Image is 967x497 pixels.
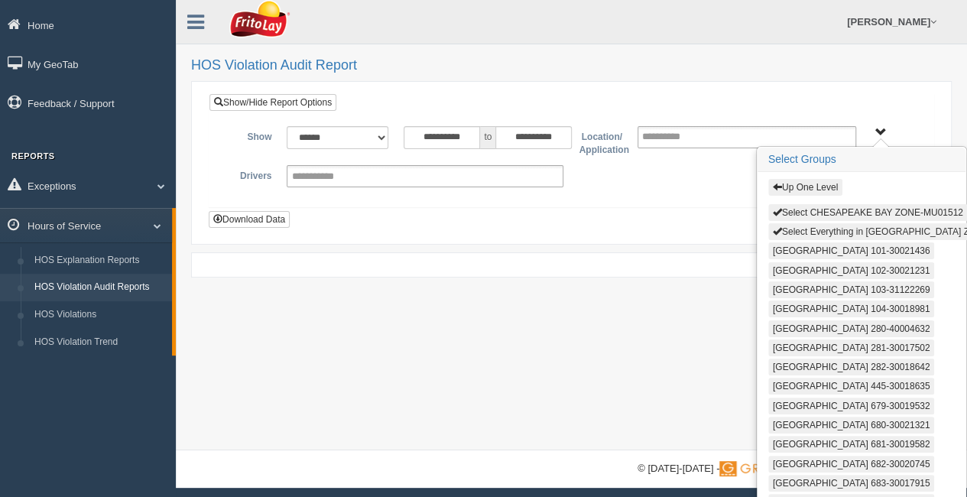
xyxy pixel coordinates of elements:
img: Gridline [719,461,806,476]
button: [GEOGRAPHIC_DATA] 102-30021231 [768,262,935,279]
span: to [480,126,495,149]
a: HOS Explanation Reports [28,247,172,274]
button: [GEOGRAPHIC_DATA] 680-30021321 [768,417,935,434]
label: Show [221,126,279,145]
button: [GEOGRAPHIC_DATA] 101-30021436 [768,242,935,259]
button: [GEOGRAPHIC_DATA] 679-30019532 [768,398,935,414]
button: [GEOGRAPHIC_DATA] 280-40004632 [768,320,935,337]
label: Drivers [221,165,279,184]
button: [GEOGRAPHIC_DATA] 103-31122269 [768,281,935,298]
button: [GEOGRAPHIC_DATA] 681-30019582 [768,436,935,453]
label: Location/ Application [571,126,629,158]
button: [GEOGRAPHIC_DATA] 282-30018642 [768,359,935,375]
a: HOS Violation Trend [28,329,172,356]
button: [GEOGRAPHIC_DATA] 445-30018635 [768,378,935,395]
button: Up One Level [768,179,842,196]
button: [GEOGRAPHIC_DATA] 281-30017502 [768,339,935,356]
button: [GEOGRAPHIC_DATA] 682-30020745 [768,456,935,473]
a: Show/Hide Report Options [209,94,336,111]
a: HOS Violation Audit Reports [28,274,172,301]
button: [GEOGRAPHIC_DATA] 104-30018981 [768,300,935,317]
button: Download Data [209,211,290,228]
div: © [DATE]-[DATE] - ™ [638,461,952,477]
a: HOS Violations [28,301,172,329]
h3: Select Groups [758,148,965,172]
h2: HOS Violation Audit Report [191,58,952,73]
button: [GEOGRAPHIC_DATA] 683-30017915 [768,475,935,492]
